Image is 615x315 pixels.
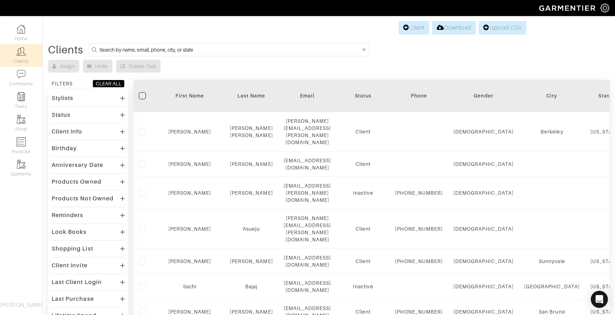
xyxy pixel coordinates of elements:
div: [PHONE_NUMBER] [395,225,443,232]
div: Open Intercom Messenger [591,291,608,308]
img: clients-icon-6bae9207a08558b7cb47a8932f037763ab4055f8c8b6bfacd5dc20c3e0201464.png [17,47,26,56]
div: [DEMOGRAPHIC_DATA] [453,189,514,196]
a: [PERSON_NAME] [230,309,273,315]
div: Look Books [52,229,87,236]
div: Client [342,258,384,265]
a: Download [432,21,476,35]
a: [PERSON_NAME] [230,190,273,196]
a: [PERSON_NAME] [168,226,211,232]
div: Reminders [52,212,83,219]
div: Birthday [52,145,77,152]
th: Toggle SortBy [336,80,390,112]
div: [DEMOGRAPHIC_DATA] [453,283,514,290]
div: Client [342,225,384,232]
a: Client [399,21,429,35]
a: [PERSON_NAME] [230,258,273,264]
th: Toggle SortBy [155,80,225,112]
a: Bajaj [245,284,257,289]
div: Shopping List [52,245,93,252]
div: Clients [48,46,83,53]
img: garments-icon-b7da505a4dc4fd61783c78ac3ca0ef83fa9d6f193b1c9dc38574b1d14d53ca28.png [17,160,26,169]
div: Phone [395,92,443,99]
div: Client [342,128,384,135]
img: garments-icon-b7da505a4dc4fd61783c78ac3ca0ef83fa9d6f193b1c9dc38574b1d14d53ca28.png [17,115,26,124]
div: Products Not Owned [52,195,114,202]
a: [PERSON_NAME] [168,258,211,264]
div: Inactive [342,283,384,290]
div: Last Name [230,92,273,99]
a: Sachi [183,284,196,289]
div: City [524,92,580,99]
div: [DEMOGRAPHIC_DATA] [453,225,514,232]
a: [PERSON_NAME] [168,309,211,315]
a: [PERSON_NAME] [168,190,211,196]
div: Client Invite [52,262,88,269]
img: orders-icon-0abe47150d42831381b5fb84f609e132dff9fe21cb692f30cb5eec754e2cba89.png [17,137,26,146]
div: [EMAIL_ADDRESS][DOMAIN_NAME] [284,254,331,268]
a: Upload CSV [479,21,526,35]
div: Berkeley [524,128,580,135]
div: Last Purchase [52,295,94,303]
a: [PERSON_NAME] [168,129,211,135]
a: [PERSON_NAME] [168,161,211,167]
div: Inactive [342,189,384,196]
img: reminder-icon-8004d30b9f0a5d33ae49ab947aed9ed385cf756f9e5892f1edd6e32f2345188e.png [17,92,26,101]
div: Client Info [52,128,83,135]
div: [DEMOGRAPHIC_DATA] [453,161,514,168]
div: Status [342,92,384,99]
div: [EMAIL_ADDRESS][DOMAIN_NAME] [284,157,331,171]
div: FILTERS [52,80,73,87]
img: dashboard-icon-dbcd8f5a0b271acd01030246c82b418ddd0df26cd7fceb0bd07c9910d44c42f6.png [17,25,26,33]
a: [PERSON_NAME] [PERSON_NAME] [230,125,273,138]
div: Last Client Login [52,279,102,286]
a: Asueju [243,226,260,232]
button: CLEAR ALL [93,80,125,88]
input: Search by name, email, phone, city, or state [99,45,361,54]
div: [PERSON_NAME][EMAIL_ADDRESS][PERSON_NAME][DOMAIN_NAME] [284,215,331,243]
div: First Name [160,92,219,99]
div: Gender [453,92,514,99]
div: Client [342,161,384,168]
img: comment-icon-a0a6a9ef722e966f86d9cbdc48e553b5cf19dbc54f86b18d962a5391bc8f6eb6.png [17,70,26,79]
div: [EMAIL_ADDRESS][DOMAIN_NAME] [284,279,331,294]
div: [PERSON_NAME][EMAIL_ADDRESS][PERSON_NAME][DOMAIN_NAME] [284,117,331,146]
div: Anniversary Date [52,162,103,169]
img: garmentier-logo-header-white-b43fb05a5012e4ada735d5af1a66efaba907eab6374d6393d1fbf88cb4ef424d.png [536,2,600,14]
th: Toggle SortBy [448,80,519,112]
div: Status [52,111,70,119]
div: [GEOGRAPHIC_DATA] [524,283,580,290]
div: [EMAIL_ADDRESS][PERSON_NAME][DOMAIN_NAME] [284,182,331,204]
div: Email [284,92,331,99]
div: [PHONE_NUMBER] [395,189,443,196]
div: Products Owned [52,178,101,185]
a: [PERSON_NAME] [230,161,273,167]
div: [DEMOGRAPHIC_DATA] [453,258,514,265]
div: CLEAR ALL [96,80,121,87]
div: [DEMOGRAPHIC_DATA] [453,128,514,135]
img: gear-icon-white-bd11855cb880d31180b6d7d6211b90ccbf57a29d726f0c71d8c61bd08dd39cc2.png [600,4,609,12]
div: Stylists [52,95,73,102]
div: Sunnyvale [524,258,580,265]
div: [PHONE_NUMBER] [395,258,443,265]
th: Toggle SortBy [225,80,278,112]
